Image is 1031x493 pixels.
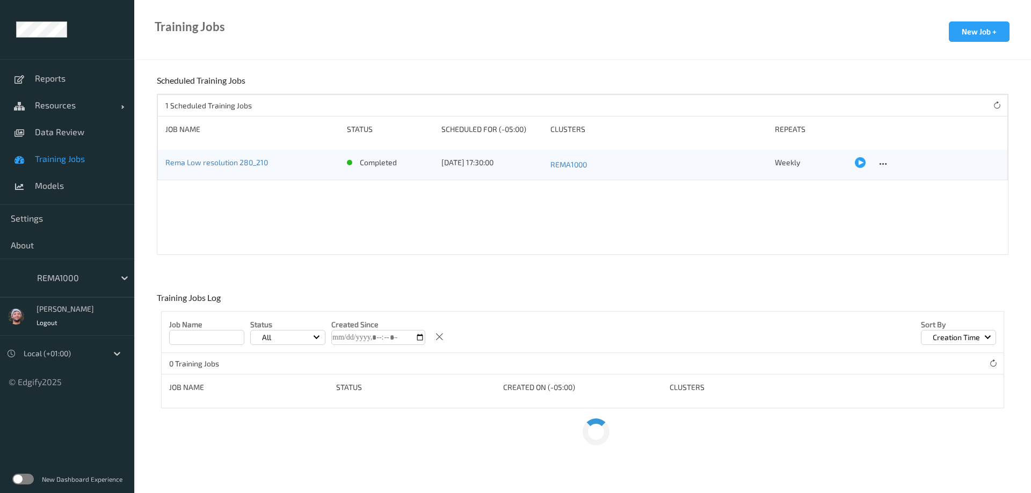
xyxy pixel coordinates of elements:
[165,100,252,111] p: 1 Scheduled Training Jobs
[165,124,339,135] div: Job Name
[155,21,225,32] div: Training Jobs
[250,319,325,330] p: Status
[441,157,543,168] div: [DATE] 17:30:00
[336,382,496,393] div: status
[331,319,425,330] p: Created Since
[169,319,244,330] p: Job Name
[360,157,397,168] p: completed
[929,332,984,343] p: Creation Time
[169,382,329,393] div: Job Name
[157,75,248,94] div: Scheduled Training Jobs
[921,319,996,330] p: Sort by
[775,124,847,135] div: Repeats
[169,358,250,369] p: 0 Training Jobs
[949,21,1010,42] button: New Job +
[347,124,434,135] div: Status
[670,382,829,393] div: clusters
[503,382,663,393] div: Created On (-05:00)
[775,158,800,167] span: Weekly
[157,292,223,311] div: Training Jobs Log
[441,124,543,135] div: Scheduled for (-05:00)
[550,157,768,172] a: REMA1000
[165,158,268,167] a: Rema Low resolution 280_210
[258,332,275,343] p: All
[550,124,768,135] div: Clusters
